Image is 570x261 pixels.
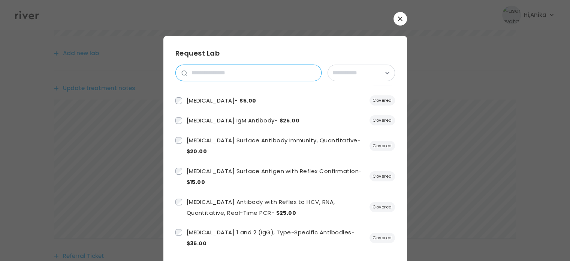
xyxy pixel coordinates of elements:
[370,115,395,125] span: Covered
[370,141,395,151] span: Covered
[276,209,296,217] span: $25.00
[175,48,395,59] h3: Request Lab
[187,198,335,217] span: [MEDICAL_DATA] Antibody with Reflex to HCV, RNA, Quantitative, Real-Time PCR -
[370,171,395,181] span: Covered
[370,233,395,243] span: Covered
[175,137,182,144] input: 82b9b03a-46a4-4702-94bf-286f3cb7f6b0
[175,199,182,205] input: 295ba599-7b99-49f8-8b29-fd6469e526a9
[187,178,205,186] span: $15.00
[187,116,299,124] span: [MEDICAL_DATA] IgM Antibody -
[187,97,256,104] span: [MEDICAL_DATA] -
[187,167,362,186] span: [MEDICAL_DATA] Surface Antigen with Reflex Confirmation -
[187,136,361,155] span: [MEDICAL_DATA] Surface Antibody Immunity, Quantitative -
[187,240,207,247] span: $35.00
[175,229,182,236] input: b54ea946-5cb2-43bb-a210-721b2966ef09
[187,65,321,81] input: search
[175,117,182,124] input: 64950246-0ece-4c7c-aaf7-60ad68bd240a
[370,202,395,212] span: Covered
[239,97,256,104] span: $5.00
[175,97,182,104] input: 4299d75c-6524-43c7-b3aa-ec593e08e6e0
[175,168,182,175] input: 3a845049-460a-48de-be21-677db5bf9574
[279,117,299,124] span: $25.00
[370,95,395,106] span: Covered
[187,228,355,247] span: [MEDICAL_DATA] 1 and 2 (IgG), Type-Specific Antibodies -
[187,148,207,155] span: $20.00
